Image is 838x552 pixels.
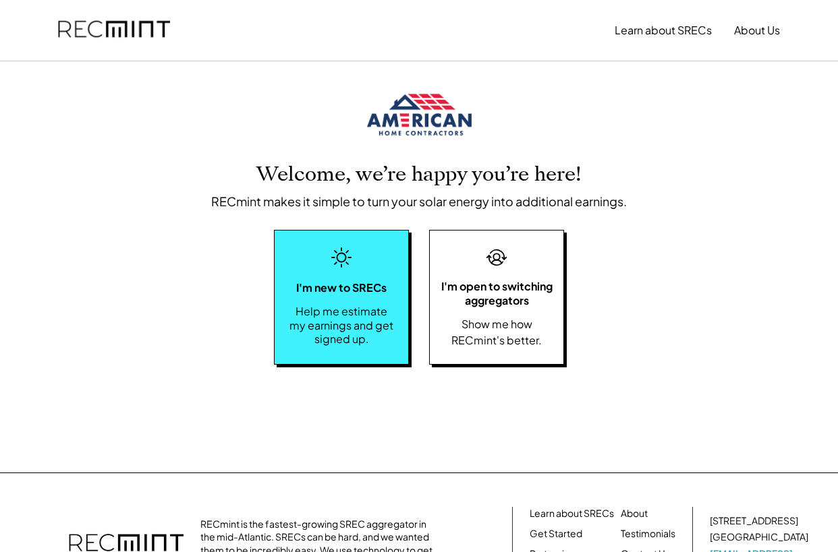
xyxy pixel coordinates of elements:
button: Learn about SRECs [615,17,712,44]
a: Get Started [530,527,582,541]
div: [GEOGRAPHIC_DATA] [710,530,808,544]
div: RECmint makes it simple to turn your solar energy into additional earnings. [211,193,627,209]
a: About [621,507,648,520]
a: Testimonials [621,527,675,541]
a: Learn about SRECs [530,507,614,520]
div: Help me estimate my earnings and get signed up. [288,305,395,346]
div: [STREET_ADDRESS] [710,514,798,528]
div: I'm new to SRECs [296,280,387,296]
div: Show me how RECmint's better. [437,316,557,348]
img: American Home Contractors [360,82,478,149]
div: Welcome, we’re happy you’re here! [256,162,582,187]
img: recmint-logotype%403x.png [58,7,170,53]
div: I'm open to switching aggregators [437,280,557,308]
button: About Us [734,17,780,44]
